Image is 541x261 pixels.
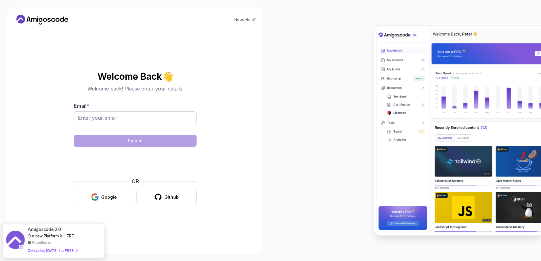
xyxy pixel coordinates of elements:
iframe: Widget containing checkbox for hCaptcha security challenge [89,151,182,174]
h2: Welcome Back [74,71,197,81]
a: ProveSource [32,240,51,245]
button: Github [136,190,197,204]
label: Email * [74,103,89,109]
div: Github [164,194,179,200]
span: Our new Platform is HERE [28,233,74,238]
input: Enter your email [74,111,197,124]
p: Welcome back! Please enter your details. [74,85,197,92]
img: provesource social proof notification image [6,231,25,251]
p: OR [132,178,139,185]
img: Amigoscode Dashboard [374,26,541,235]
div: Get started [DATE]. It's FREE [28,247,77,254]
span: Amigoscode 2.0 [28,226,61,233]
a: Home link [15,15,70,25]
button: Google [74,190,134,204]
a: Need Help? [234,17,256,22]
div: Sign in [128,138,143,144]
button: Sign in [74,135,197,147]
div: Google [101,194,117,200]
span: 👋 [162,71,173,82]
